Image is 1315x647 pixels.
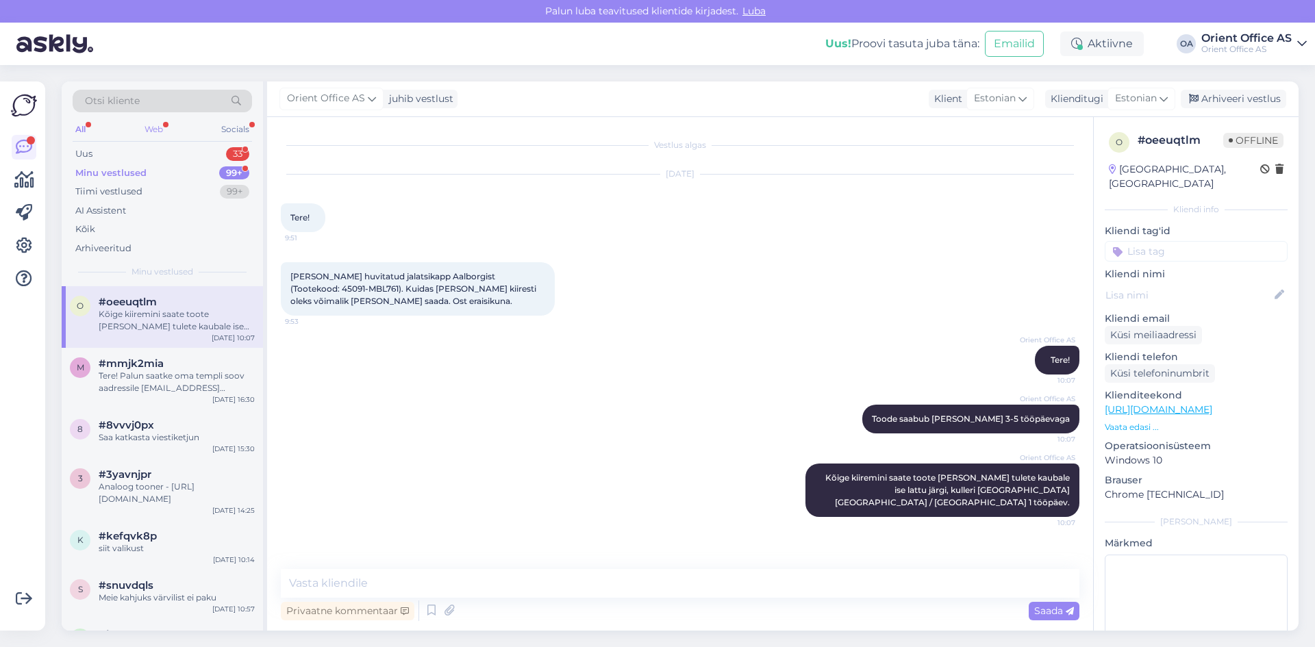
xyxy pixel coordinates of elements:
[1201,44,1292,55] div: Orient Office AS
[131,266,193,278] span: Minu vestlused
[77,424,83,434] span: 8
[1177,34,1196,53] div: OA
[85,94,140,108] span: Otsi kliente
[287,91,365,106] span: Orient Office AS
[1105,516,1288,528] div: [PERSON_NAME]
[75,166,147,180] div: Minu vestlused
[77,362,84,372] span: m
[1105,421,1288,433] p: Vaata edasi ...
[384,92,453,106] div: juhib vestlust
[1109,162,1260,191] div: [GEOGRAPHIC_DATA], [GEOGRAPHIC_DATA]
[99,431,255,444] div: Saa katkasta viestiketjun
[77,301,84,311] span: o
[738,5,770,17] span: Luba
[99,579,153,592] span: #snuvdqls
[1116,137,1123,147] span: o
[99,481,255,505] div: Analoog tooner - [URL][DOMAIN_NAME]
[1138,132,1223,149] div: # oeeuqtlm
[1024,434,1075,444] span: 10:07
[212,444,255,454] div: [DATE] 15:30
[985,31,1044,57] button: Emailid
[99,370,255,394] div: Tere! Palun saatke oma templi soov aadressile [EMAIL_ADDRESS][DOMAIN_NAME] ja koostame teile [DEM...
[1024,375,1075,385] span: 10:07
[929,92,962,106] div: Klient
[1105,536,1288,550] p: Märkmed
[281,139,1079,151] div: Vestlus algas
[1105,453,1288,468] p: Windows 10
[75,147,92,161] div: Uus
[220,185,249,199] div: 99+
[99,296,157,308] span: #oeeuqtlm
[1105,439,1288,453] p: Operatsioonisüsteem
[1223,133,1283,148] span: Offline
[75,242,131,255] div: Arhiveeritud
[1105,203,1288,216] div: Kliendi info
[1105,267,1288,281] p: Kliendi nimi
[142,120,166,138] div: Web
[212,604,255,614] div: [DATE] 10:57
[1020,335,1075,345] span: Orient Office AS
[825,472,1072,507] span: Kõige kiiremini saate toote [PERSON_NAME] tulete kaubale ise lattu järgi, kulleri [GEOGRAPHIC_DAT...
[1034,605,1074,617] span: Saada
[226,147,249,161] div: 33
[1024,518,1075,528] span: 10:07
[1105,224,1288,238] p: Kliendi tag'id
[281,168,1079,180] div: [DATE]
[212,333,255,343] div: [DATE] 10:07
[974,91,1016,106] span: Estonian
[1105,403,1212,416] a: [URL][DOMAIN_NAME]
[1105,364,1215,383] div: Küsi telefoninumbrit
[1020,394,1075,404] span: Orient Office AS
[825,36,979,52] div: Proovi tasuta juba täna:
[1020,453,1075,463] span: Orient Office AS
[212,394,255,405] div: [DATE] 16:30
[11,92,37,118] img: Askly Logo
[1115,91,1157,106] span: Estonian
[825,37,851,50] b: Uus!
[1105,312,1288,326] p: Kliendi email
[1105,473,1288,487] p: Brauser
[99,308,255,333] div: Kõige kiiremini saate toote [PERSON_NAME] tulete kaubale ise lattu järgi, kulleri [GEOGRAPHIC_DAT...
[872,414,1070,424] span: Toode saabub [PERSON_NAME] 3-5 tööpäevaga
[212,505,255,516] div: [DATE] 14:25
[281,602,414,620] div: Privaatne kommentaar
[1201,33,1292,44] div: Orient Office AS
[99,419,154,431] span: #8vvvj0px
[75,204,126,218] div: AI Assistent
[99,357,164,370] span: #mmjk2mia
[75,223,95,236] div: Kõik
[78,473,83,483] span: 3
[77,535,84,545] span: k
[1105,326,1202,344] div: Küsi meiliaadressi
[75,185,142,199] div: Tiimi vestlused
[99,629,150,641] span: #jt9q55cz
[1181,90,1286,108] div: Arhiveeri vestlus
[99,542,255,555] div: siit valikust
[219,166,249,180] div: 99+
[1105,288,1272,303] input: Lisa nimi
[1105,487,1288,502] p: Chrome [TECHNICAL_ID]
[1051,355,1070,365] span: Tere!
[99,468,151,481] span: #3yavnjpr
[1105,388,1288,403] p: Klienditeekond
[1105,350,1288,364] p: Kliendi telefon
[213,555,255,565] div: [DATE] 10:14
[1045,92,1103,106] div: Klienditugi
[78,584,83,594] span: s
[290,271,538,306] span: [PERSON_NAME] huvitatud jalatsikapp Aalborgist (Tootekood: 45091-MBL761). Kuidas [PERSON_NAME] ki...
[218,120,252,138] div: Socials
[285,233,336,243] span: 9:51
[1060,31,1144,56] div: Aktiivne
[1201,33,1307,55] a: Orient Office ASOrient Office AS
[285,316,336,327] span: 9:53
[73,120,88,138] div: All
[1105,241,1288,262] input: Lisa tag
[99,592,255,604] div: Meie kahjuks värvilist ei paku
[99,530,157,542] span: #kefqvk8p
[290,212,310,223] span: Tere!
